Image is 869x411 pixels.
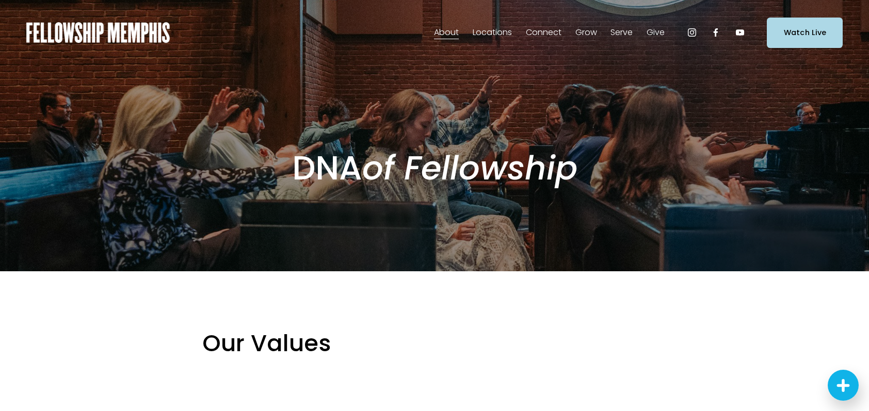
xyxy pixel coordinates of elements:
a: folder dropdown [647,24,665,41]
a: folder dropdown [434,24,459,41]
span: About [434,25,459,40]
h2: Our Values [202,328,667,358]
span: Connect [526,25,561,40]
a: Watch Live [767,18,843,48]
a: Facebook [711,27,721,38]
span: Locations [473,25,512,40]
span: Give [647,25,665,40]
a: folder dropdown [575,24,597,41]
a: YouTube [735,27,745,38]
em: of Fellowship [362,145,577,191]
a: folder dropdown [610,24,633,41]
span: Grow [575,25,597,40]
span: Serve [610,25,633,40]
a: folder dropdown [473,24,512,41]
a: folder dropdown [526,24,561,41]
a: Instagram [687,27,697,38]
h1: DNA [202,148,667,189]
img: Fellowship Memphis [26,22,170,43]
